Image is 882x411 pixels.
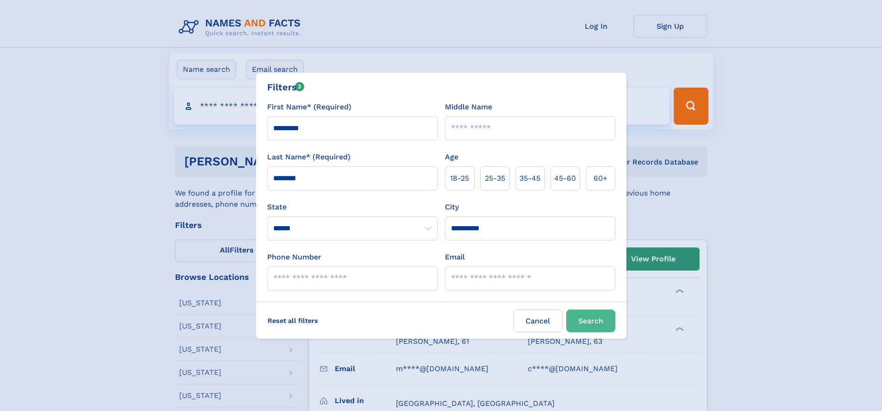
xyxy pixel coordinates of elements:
[513,310,563,332] label: Cancel
[445,101,492,113] label: Middle Name
[262,310,324,332] label: Reset all filters
[267,202,438,213] label: State
[445,152,458,163] label: Age
[445,252,465,263] label: Email
[450,173,469,184] span: 18‑25
[267,80,305,94] div: Filters
[519,173,540,184] span: 35‑45
[267,252,321,263] label: Phone Number
[267,152,350,163] label: Last Name* (Required)
[445,202,459,213] label: City
[566,310,615,332] button: Search
[554,173,576,184] span: 45‑60
[594,173,607,184] span: 60+
[485,173,505,184] span: 25‑35
[267,101,351,113] label: First Name* (Required)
